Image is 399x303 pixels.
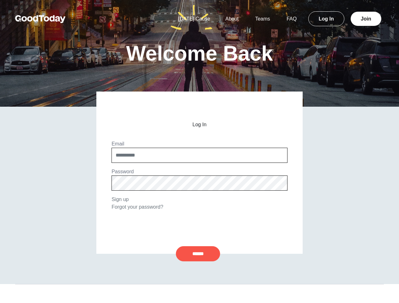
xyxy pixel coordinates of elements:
[15,15,66,23] img: GoodToday
[308,11,344,26] a: Log In
[171,16,218,21] a: [DATE] Cause
[112,204,163,210] a: Forgot your password?
[112,169,134,174] label: Password
[126,43,273,64] h1: Welcome Back
[248,16,278,21] a: Teams
[112,141,124,146] label: Email
[351,12,381,26] a: Join
[218,16,246,21] a: About
[112,197,129,202] a: Sign up
[112,122,287,128] h2: Log In
[279,16,304,21] a: FAQ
